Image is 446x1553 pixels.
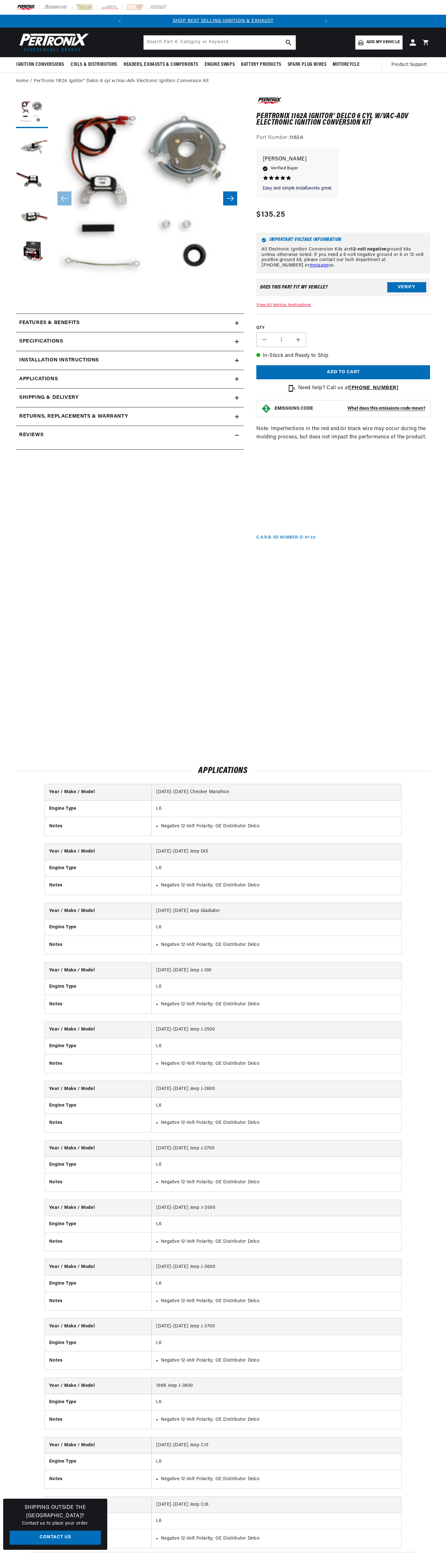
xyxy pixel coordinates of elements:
li: Negative 12-Volt Polarity; OE Distributor Delco [161,1476,397,1483]
button: Translation missing: en.sections.announcements.previous_announcement [113,15,126,27]
p: [PERSON_NAME] [263,155,332,164]
td: L6 [152,800,401,817]
li: Negative 12-Volt Polarity; OE Distributor Delco [161,1179,397,1186]
td: 1968 Jeep J-3800 [152,1378,401,1394]
button: Slide left [57,191,72,205]
li: Negative 12-Volt Polarity; OE Distributor Delco [161,941,397,948]
h2: Returns, Replacements & Warranty [19,413,128,421]
td: [DATE]-[DATE] Jeep DJ5 [152,844,401,860]
td: [DATE]-[DATE] Jeep Gladiator [152,903,401,919]
h2: Installation instructions [19,356,99,365]
span: Spark Plug Wires [288,61,327,68]
div: 1 of 2 [126,18,320,25]
th: Engine Type [45,919,152,936]
h2: Features & Benefits [19,319,79,327]
th: Year / Make / Model [45,903,152,919]
td: L6 [152,979,401,995]
summary: Returns, Replacements & Warranty [16,407,244,426]
th: Engine Type [45,1454,152,1470]
summary: Specifications [16,332,244,351]
th: Engine Type [45,800,152,817]
button: Load image 2 in gallery view [16,131,48,163]
th: Year / Make / Model [45,962,152,979]
p: All Electronic Ignition Conversion Kits are ground kits unless otherwise noted. If you need a 6-v... [261,247,425,268]
th: Notes [45,876,152,895]
td: [DATE]-[DATE] Jeep CJ5 [152,1437,401,1454]
span: Battery Products [241,61,281,68]
td: [DATE]-[DATE] Jeep CJ6 [152,1497,401,1513]
th: Engine Type [45,1275,152,1292]
summary: Motorcycle [329,57,363,72]
span: $135.25 [256,209,285,220]
a: View All Vehicle Applications [256,303,311,307]
th: Engine Type [45,1335,152,1351]
th: Notes [45,1410,152,1429]
td: [DATE]-[DATE] Checker Marathon [152,784,401,800]
th: Year / Make / Model [45,1259,152,1275]
th: Notes [45,1232,152,1251]
span: Motorcycle [333,61,359,68]
span: Product Support [391,61,427,68]
th: Notes [45,1470,152,1488]
h2: Applications [16,767,430,775]
button: EMISSIONS CODEWhat does this emissions code mean? [275,406,425,412]
button: Load image 4 in gallery view [16,202,48,234]
label: QTY [256,325,430,331]
summary: Ignition Conversions [16,57,67,72]
summary: Coils & Distributors [67,57,120,72]
h2: Shipping & Delivery [19,394,79,402]
span: Headers, Exhausts & Components [124,61,198,68]
button: Translation missing: en.sections.announcements.next_announcement [320,15,333,27]
a: PerTronix 1162A Ignitor® Delco 6 cyl w/Vac-Adv Electronic Ignition Conversion Kit [34,78,209,85]
a: Home [16,78,28,85]
th: Year / Make / Model [45,1022,152,1038]
summary: Shipping & Delivery [16,389,244,407]
strong: 12-volt negative [351,247,387,252]
td: [DATE]-[DATE] Jeep J-3700 [152,1318,401,1335]
th: Notes [45,936,152,954]
div: Announcement [126,18,320,25]
summary: Headers, Exhausts & Components [120,57,201,72]
summary: Battery Products [238,57,284,72]
th: Year / Make / Model [45,1140,152,1157]
th: Notes [45,1055,152,1073]
h6: Important Voltage Information [261,238,425,243]
td: [DATE]-[DATE] Jeep J-2600 [152,1081,401,1097]
button: Slide right [223,191,237,205]
th: Notes [45,995,152,1014]
p: Need help? Call us at [298,384,399,392]
li: Negative 12-Volt Polarity; OE Distributor Delco [161,1238,397,1245]
summary: Engine Swaps [201,57,238,72]
li: Negative 12-Volt Polarity; OE Distributor Delco [161,1416,397,1423]
button: Load image 1 in gallery view [16,96,48,128]
summary: Spark Plug Wires [284,57,330,72]
td: L6 [152,1513,401,1529]
a: message [310,263,329,268]
img: Pertronix [16,31,89,53]
th: Notes [45,1173,152,1192]
summary: Features & Benefits [16,314,244,332]
nav: breadcrumbs [16,78,430,85]
td: L6 [152,860,401,876]
span: Engine Swaps [205,61,235,68]
th: Engine Type [45,1038,152,1054]
td: [DATE]-[DATE] Jeep J-3500 [152,1200,401,1216]
summary: Installation instructions [16,351,244,370]
th: Year / Make / Model [45,784,152,800]
li: Negative 12-Volt Polarity; OE Distributor Delco [161,1119,397,1126]
span: Verified Buyer [271,165,298,172]
media-gallery: Gallery Viewer [16,96,244,301]
h2: Specifications [19,337,63,346]
input: Search Part #, Category or Keyword [144,35,296,50]
div: Does This part fit My vehicle? [260,285,328,290]
li: Negative 12-Volt Polarity; OE Distributor Delco [161,882,397,889]
summary: Reviews [16,426,244,444]
li: Negative 12-Volt Polarity; OE Distributor Delco [161,823,397,830]
td: L6 [152,1394,401,1410]
th: Engine Type [45,979,152,995]
th: Notes [45,817,152,836]
button: Load image 3 in gallery view [16,166,48,198]
th: Engine Type [45,860,152,876]
td: [DATE]-[DATE] Jeep J-100 [152,962,401,979]
button: Add to cart [256,365,430,380]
